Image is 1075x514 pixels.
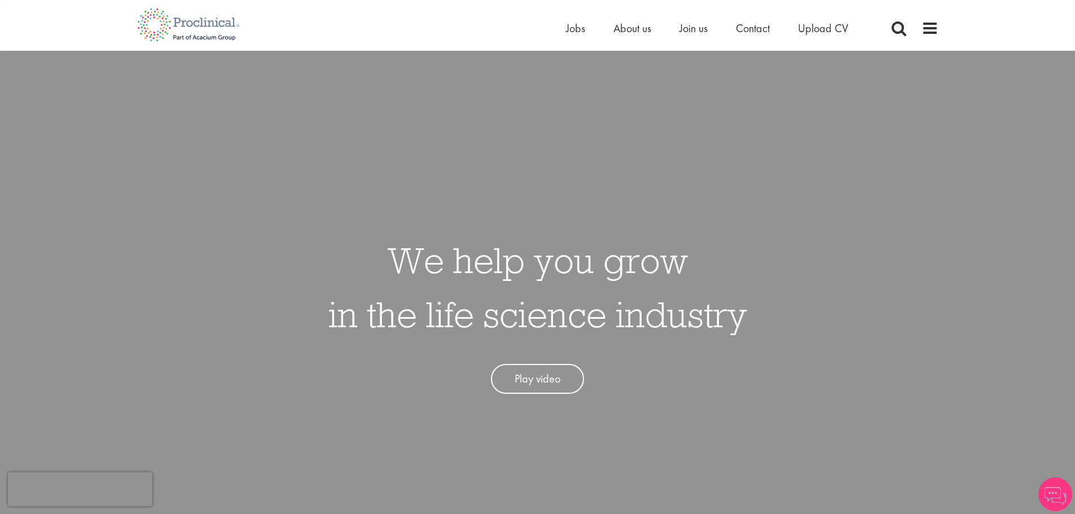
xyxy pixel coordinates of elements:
a: Contact [736,21,770,36]
h1: We help you grow in the life science industry [328,233,747,341]
a: Upload CV [798,21,848,36]
a: Jobs [566,21,585,36]
a: Play video [491,364,584,394]
img: Chatbot [1038,477,1072,511]
a: About us [613,21,651,36]
a: Join us [679,21,708,36]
